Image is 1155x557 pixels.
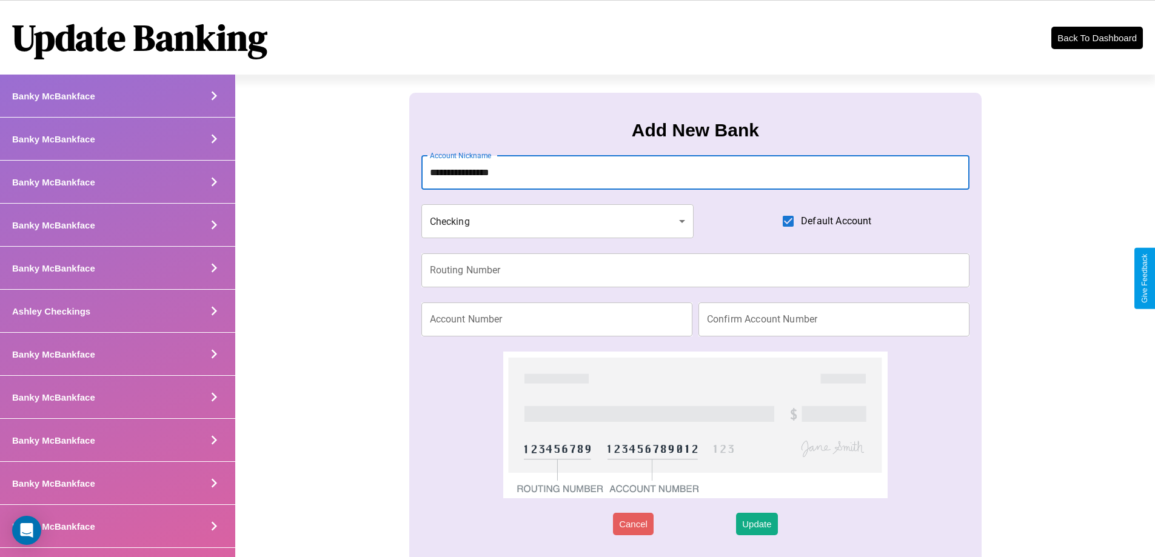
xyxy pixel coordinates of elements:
h4: Banky McBankface [12,220,95,230]
h4: Banky McBankface [12,349,95,359]
div: Checking [421,204,694,238]
h3: Add New Bank [632,120,759,141]
h4: Banky McBankface [12,91,95,101]
div: Open Intercom Messenger [12,516,41,545]
h4: Banky McBankface [12,478,95,489]
button: Back To Dashboard [1051,27,1143,49]
img: check [503,352,887,498]
h4: Banky McBankface [12,521,95,532]
h4: Ashley Checkings [12,306,90,316]
button: Update [736,513,777,535]
label: Account Nickname [430,150,492,161]
button: Cancel [613,513,654,535]
h4: Banky McBankface [12,134,95,144]
h4: Banky McBankface [12,435,95,445]
h1: Update Banking [12,13,267,62]
h4: Banky McBankface [12,177,95,187]
span: Default Account [801,214,871,228]
h4: Banky McBankface [12,263,95,273]
h4: Banky McBankface [12,392,95,402]
div: Give Feedback [1140,254,1149,303]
